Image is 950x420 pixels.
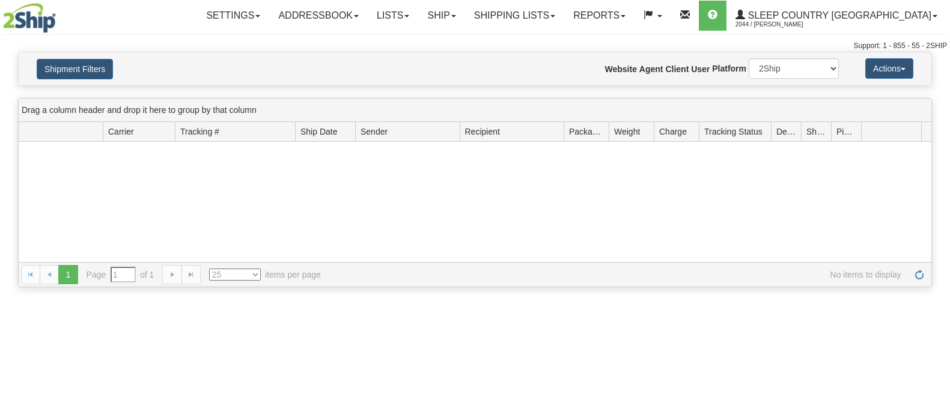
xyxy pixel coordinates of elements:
label: Agent [639,63,663,75]
span: Recipient [465,126,500,138]
span: Sleep Country [GEOGRAPHIC_DATA] [745,10,931,20]
span: Tracking Status [704,126,763,138]
a: Shipping lists [465,1,564,31]
span: Weight [614,126,640,138]
span: Page of 1 [87,267,154,282]
span: Delivery Status [776,126,796,138]
span: No items to display [338,269,901,281]
a: Ship [418,1,464,31]
span: 1 [58,265,78,284]
span: 2044 / [PERSON_NAME] [735,19,826,31]
span: Shipment Issues [806,126,826,138]
a: Refresh [910,265,929,284]
button: Shipment Filters [37,59,113,79]
label: Platform [712,62,746,75]
label: Client [665,63,689,75]
span: Ship Date [300,126,337,138]
label: Website [605,63,637,75]
span: Charge [659,126,687,138]
span: Carrier [108,126,134,138]
a: Sleep Country [GEOGRAPHIC_DATA] 2044 / [PERSON_NAME] [726,1,946,31]
a: Settings [197,1,269,31]
label: User [691,63,710,75]
span: Pickup Status [836,126,856,138]
a: Lists [368,1,418,31]
button: Actions [865,58,913,79]
a: Addressbook [269,1,368,31]
span: Tracking # [180,126,219,138]
span: Packages [569,126,604,138]
div: Support: 1 - 855 - 55 - 2SHIP [3,41,947,51]
div: grid grouping header [19,99,931,122]
span: items per page [209,269,321,281]
span: Sender [361,126,388,138]
img: logo2044.jpg [3,3,56,33]
a: Reports [564,1,635,31]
